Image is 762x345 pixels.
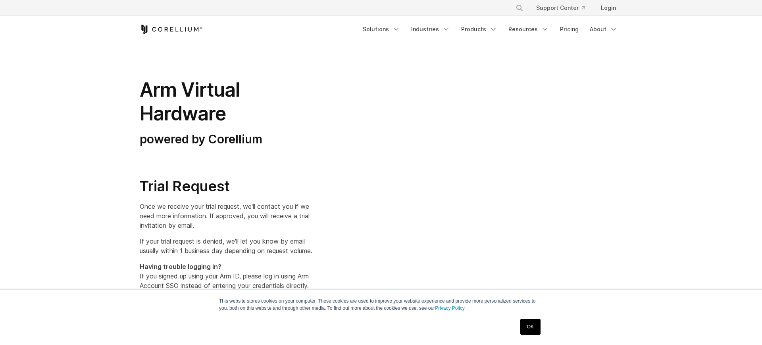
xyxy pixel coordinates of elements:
[435,305,466,311] a: Privacy Policy.
[456,22,502,36] a: Products
[530,1,591,15] a: Support Center
[406,22,455,36] a: Industries
[595,1,622,15] a: Login
[140,132,312,147] h3: powered by Corellium
[358,22,622,36] div: Navigation Menu
[512,1,527,15] button: Search
[358,22,405,36] a: Solutions
[140,177,312,195] h2: Trial Request
[585,22,622,36] a: About
[140,237,312,255] span: If your trial request is denied, we'll let you know by email usually within 1 business day depend...
[219,297,543,312] p: This website stores cookies on your computer. These cookies are used to improve your website expe...
[140,263,309,309] span: If you signed up using your Arm ID, please log in using Arm Account SSO instead of entering your ...
[506,1,622,15] div: Navigation Menu
[504,22,554,36] a: Resources
[555,22,583,36] a: Pricing
[140,202,310,229] span: Once we receive your trial request, we'll contact you if we need more information. If approved, y...
[520,319,541,335] a: OK
[140,78,312,126] h1: Arm Virtual Hardware
[140,263,221,271] strong: Having trouble logging in?
[140,25,203,34] a: Corellium Home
